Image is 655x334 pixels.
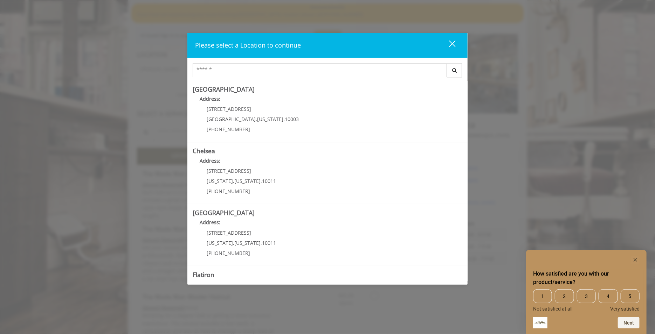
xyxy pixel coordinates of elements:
span: [US_STATE] [234,178,261,184]
span: 1 [533,289,552,303]
span: , [261,178,262,184]
span: [STREET_ADDRESS] [207,168,251,174]
input: Search Center [193,63,447,77]
span: 5 [621,289,640,303]
span: Please select a Location to continue [195,41,301,49]
b: [GEOGRAPHIC_DATA] [193,85,255,93]
span: 10011 [262,178,276,184]
span: [GEOGRAPHIC_DATA] [207,116,256,122]
span: [PHONE_NUMBER] [207,126,250,133]
span: , [233,240,234,246]
span: Very satisfied [610,306,640,312]
span: Not satisfied at all [533,306,572,312]
span: 10003 [285,116,299,122]
span: [US_STATE] [234,240,261,246]
b: Address: [200,157,220,164]
b: Address: [200,95,220,102]
button: Next question [618,317,640,328]
span: [US_STATE] [207,178,233,184]
span: , [283,116,285,122]
b: Address: [200,219,220,226]
div: How satisfied are you with our product/service? Select an option from 1 to 5, with 1 being Not sa... [533,289,640,312]
div: close dialog [441,40,455,50]
h2: How satisfied are you with our product/service? Select an option from 1 to 5, with 1 being Not sa... [533,270,640,286]
button: close dialog [436,38,460,52]
div: Center Select [193,63,462,81]
span: 3 [577,289,596,303]
span: [US_STATE] [207,240,233,246]
span: [STREET_ADDRESS] [207,106,251,112]
b: Address: [200,281,220,287]
span: [STREET_ADDRESS] [207,229,251,236]
span: [PHONE_NUMBER] [207,250,250,256]
span: , [261,240,262,246]
span: 10011 [262,240,276,246]
span: [PHONE_NUMBER] [207,188,250,194]
span: [US_STATE] [257,116,283,122]
b: Flatiron [193,270,214,279]
b: [GEOGRAPHIC_DATA] [193,208,255,217]
i: Search button [450,68,458,73]
span: , [256,116,257,122]
span: 4 [599,289,618,303]
b: Chelsea [193,147,215,155]
div: How satisfied are you with our product/service? Select an option from 1 to 5, with 1 being Not sa... [533,256,640,328]
span: 2 [555,289,574,303]
button: Hide survey [631,256,640,264]
span: , [233,178,234,184]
